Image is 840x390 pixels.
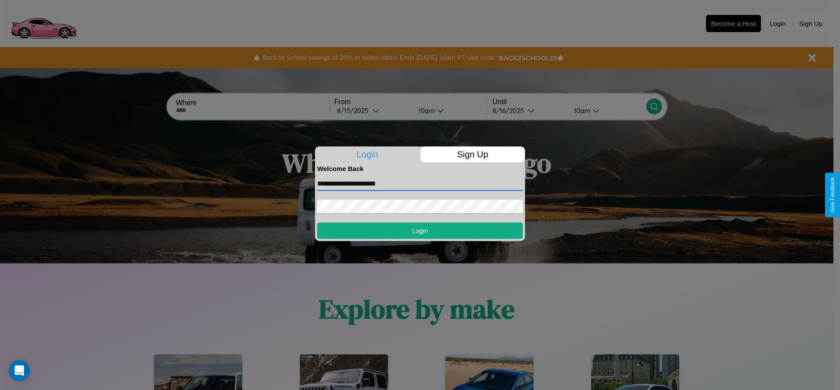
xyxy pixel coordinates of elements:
[317,165,523,172] h4: Welcome Back
[9,360,30,381] div: Open Intercom Messenger
[317,222,523,239] button: Login
[420,146,525,162] p: Sign Up
[315,146,420,162] p: Login
[829,177,836,213] div: Give Feedback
